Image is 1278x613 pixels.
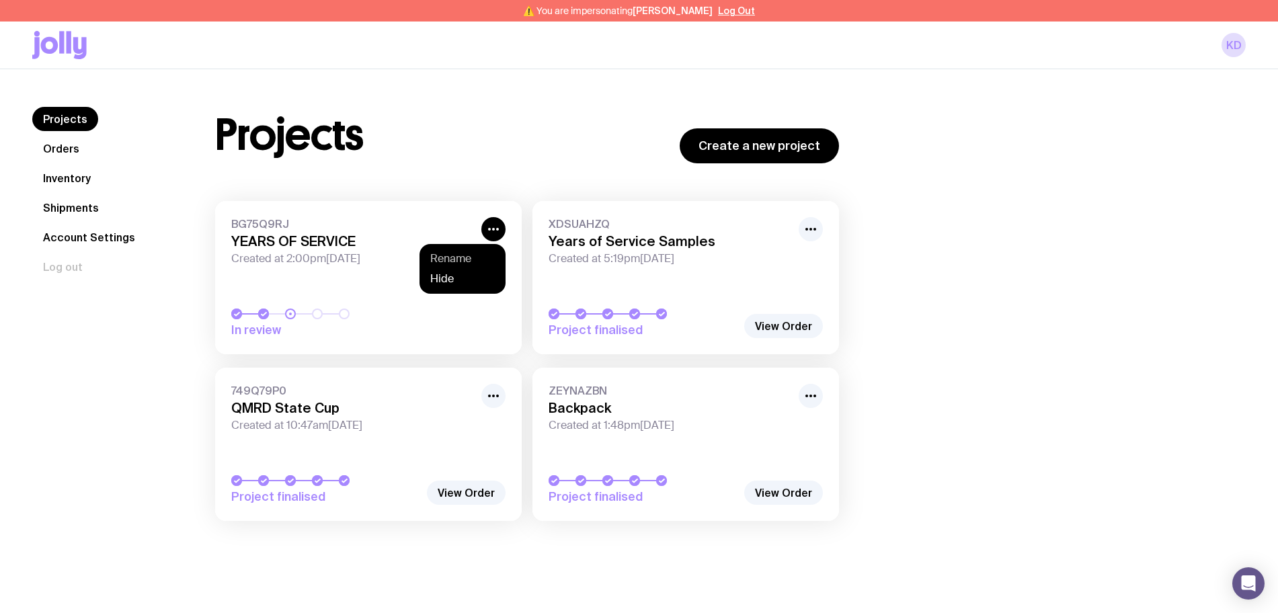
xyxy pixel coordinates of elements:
a: View Order [744,314,823,338]
h3: QMRD State Cup [231,400,473,416]
button: Hide [430,272,495,286]
span: XDSUAHZQ [549,217,791,231]
span: ZEYNAZBN [549,384,791,397]
h3: Years of Service Samples [549,233,791,249]
a: 749Q79P0QMRD State CupCreated at 10:47am[DATE]Project finalised [215,368,522,521]
a: Create a new project [680,128,839,163]
div: Open Intercom Messenger [1232,567,1265,600]
span: 749Q79P0 [231,384,473,397]
a: Projects [32,107,98,131]
a: Orders [32,136,90,161]
span: ⚠️ You are impersonating [523,5,713,16]
span: Created at 5:19pm[DATE] [549,252,791,265]
span: [PERSON_NAME] [633,5,713,16]
span: Project finalised [231,489,420,505]
a: BG75Q9RJYEARS OF SERVICECreated at 2:00pm[DATE]In review [215,201,522,354]
span: Project finalised [549,489,737,505]
button: Log out [32,255,93,279]
a: ZEYNAZBNBackpackCreated at 1:48pm[DATE]Project finalised [532,368,839,521]
button: Log Out [718,5,755,16]
h3: Backpack [549,400,791,416]
a: Account Settings [32,225,146,249]
h1: Projects [215,114,364,157]
a: KD [1222,33,1246,57]
span: Created at 1:48pm[DATE] [549,419,791,432]
a: View Order [744,481,823,505]
a: View Order [427,481,506,505]
span: Created at 2:00pm[DATE] [231,252,473,265]
a: Shipments [32,196,110,220]
h3: YEARS OF SERVICE [231,233,473,249]
a: XDSUAHZQYears of Service SamplesCreated at 5:19pm[DATE]Project finalised [532,201,839,354]
span: BG75Q9RJ [231,217,473,231]
span: Project finalised [549,322,737,338]
button: Rename [430,252,495,265]
a: Inventory [32,166,102,190]
span: In review [231,322,420,338]
span: Created at 10:47am[DATE] [231,419,473,432]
